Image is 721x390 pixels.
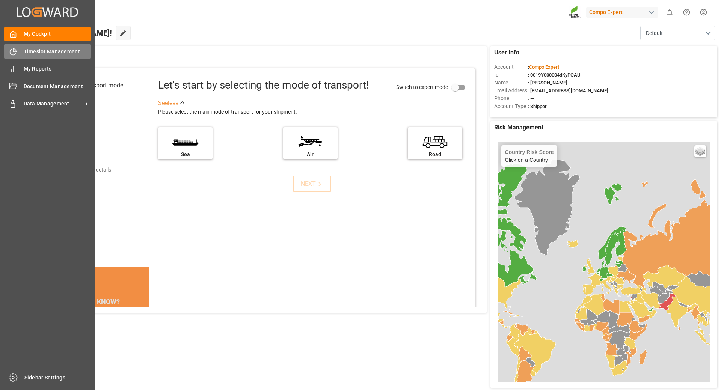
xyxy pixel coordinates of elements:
span: My Cockpit [24,30,91,38]
span: My Reports [24,65,91,73]
span: : — [528,96,534,101]
span: Data Management [24,100,83,108]
a: My Cockpit [4,27,91,41]
button: NEXT [293,176,331,192]
span: Account Type [494,102,528,110]
span: : [528,64,559,70]
div: Please select the main mode of transport for your shipment. [158,108,470,117]
span: : [EMAIL_ADDRESS][DOMAIN_NAME] [528,88,608,93]
span: User Info [494,48,519,57]
div: Air [287,151,334,158]
div: DID YOU KNOW? [41,294,149,309]
span: Sidebar Settings [24,374,92,382]
span: Phone [494,95,528,102]
div: See less [158,99,178,108]
span: Email Address [494,87,528,95]
span: Account [494,63,528,71]
span: Hello [PERSON_NAME]! [31,26,112,40]
span: Switch to expert mode [396,84,448,90]
a: Timeslot Management [4,44,91,59]
a: Layers [694,145,706,157]
button: Compo Expert [586,5,661,19]
button: show 0 new notifications [661,4,678,21]
div: Click on a Country [505,149,554,163]
span: Name [494,79,528,87]
div: Sea [162,151,209,158]
span: Timeslot Management [24,48,91,56]
button: open menu [640,26,715,40]
span: : Shipper [528,104,547,109]
div: Compo Expert [586,7,658,18]
button: Help Center [678,4,695,21]
div: Road [412,151,459,158]
span: Compo Expert [529,64,559,70]
h4: Country Risk Score [505,149,554,155]
span: Id [494,71,528,79]
div: NEXT [301,179,324,188]
span: : 0019Y000004dKyPQAU [528,72,581,78]
div: Let's start by selecting the mode of transport! [158,77,369,93]
span: Document Management [24,83,91,90]
span: Risk Management [494,123,543,132]
span: : [PERSON_NAME] [528,80,567,86]
img: Screenshot%202023-09-29%20at%2010.02.21.png_1712312052.png [569,6,581,19]
span: Default [646,29,663,37]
